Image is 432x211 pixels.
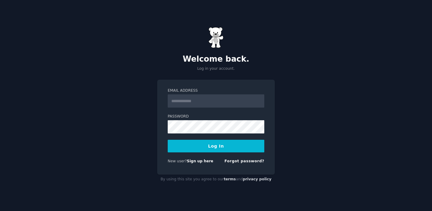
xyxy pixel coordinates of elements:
[157,54,275,64] h2: Welcome back.
[157,175,275,184] div: By using this site you agree to our and
[224,177,236,181] a: terms
[187,159,213,163] a: Sign up here
[168,159,187,163] span: New user?
[208,27,223,48] img: Gummy Bear
[168,140,264,152] button: Log In
[157,66,275,72] p: Log in your account.
[243,177,271,181] a: privacy policy
[168,114,264,119] label: Password
[224,159,264,163] a: Forgot password?
[168,88,264,93] label: Email Address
